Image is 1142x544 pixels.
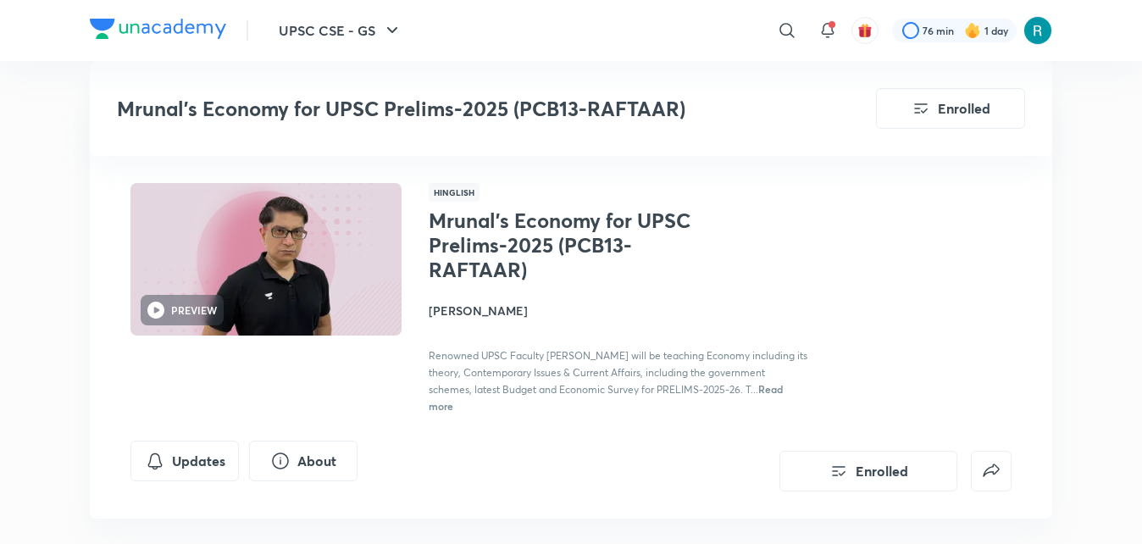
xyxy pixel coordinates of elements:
[429,349,807,396] span: Renowned UPSC Faculty [PERSON_NAME] will be teaching Economy including its theory, Contemporary I...
[117,97,780,121] h3: Mrunal’s Economy for UPSC Prelims-2025 (PCB13-RAFTAAR)
[876,88,1025,129] button: Enrolled
[130,441,239,481] button: Updates
[857,23,873,38] img: avatar
[128,181,404,337] img: Thumbnail
[249,441,358,481] button: About
[429,302,808,319] h4: [PERSON_NAME]
[171,303,217,318] h6: PREVIEW
[90,19,226,39] img: Company Logo
[1023,16,1052,45] img: Rishav Bharadwaj
[429,208,706,281] h1: Mrunal’s Economy for UPSC Prelims-2025 (PCB13-RAFTAAR)
[269,14,413,47] button: UPSC CSE - GS
[90,19,226,43] a: Company Logo
[851,17,879,44] button: avatar
[779,451,957,491] button: Enrolled
[964,22,981,39] img: streak
[429,183,480,202] span: Hinglish
[971,451,1012,491] button: false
